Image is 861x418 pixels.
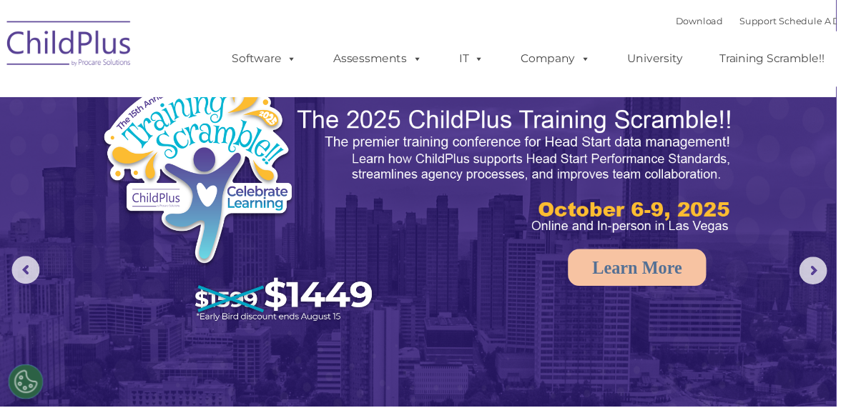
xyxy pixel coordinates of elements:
a: University [631,46,717,75]
button: Cookies Settings [9,375,44,411]
a: IT [458,46,513,75]
a: Software [225,46,320,75]
a: Learn More [585,257,727,294]
a: Company [522,46,622,75]
a: Assessments [329,46,449,75]
a: Download [696,16,744,27]
span: Last name [192,94,236,105]
a: Support [762,16,799,27]
span: Phone number [192,153,253,164]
